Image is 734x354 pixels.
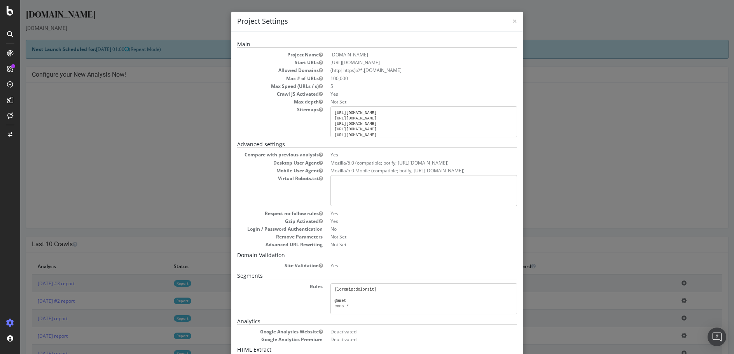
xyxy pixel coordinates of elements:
div: Open Intercom Messenger [708,328,726,346]
dd: Yes [310,218,497,224]
dt: Advanced URL Rewriting [217,241,302,248]
dt: Desktop User Agent [217,159,302,166]
dt: Google Analytics Website [217,328,302,335]
dd: Deactivated [310,336,497,343]
dt: Gzip Activated [217,218,302,224]
dt: Rules [217,283,302,290]
dd: 5 [310,83,497,89]
dd: Yes [310,151,497,158]
dt: Project Name [217,51,302,58]
dd: Deactivated [310,328,497,335]
h5: Domain Validation [217,252,497,258]
dd: Mozilla/5.0 Mobile (compatible; botify; [URL][DOMAIN_NAME]) [310,167,497,174]
h5: HTML Extract [217,347,497,353]
dt: Allowed Domains [217,67,302,74]
dt: Start URLs [217,59,302,66]
dd: Not Set [310,241,497,248]
dt: Google Analytics Premium [217,336,302,343]
dt: Respect no-follow rules [217,210,302,217]
dt: Site Validation [217,262,302,269]
pre: [URL][DOMAIN_NAME] [URL][DOMAIN_NAME] [URL][DOMAIN_NAME] [URL][DOMAIN_NAME] [URL][DOMAIN_NAME] [310,106,497,137]
dt: Max depth [217,98,302,105]
dd: Yes [310,210,497,217]
dt: Max # of URLs [217,75,302,82]
h5: Analytics [217,318,497,324]
dd: No [310,226,497,232]
dd: Not Set [310,98,497,105]
dt: Virtual Robots.txt [217,175,302,182]
dt: Mobile User Agent [217,167,302,174]
dt: Remove Parameters [217,233,302,240]
dd: 100,000 [310,75,497,82]
dd: [URL][DOMAIN_NAME] [310,59,497,66]
dt: Max Speed (URLs / s) [217,83,302,89]
li: (http|https)://*.[DOMAIN_NAME] [310,67,497,74]
h4: Project Settings [217,16,497,26]
dd: Yes [310,262,497,269]
dd: Not Set [310,233,497,240]
h5: Advanced settings [217,141,497,147]
dt: Login / Password Authentication [217,226,302,232]
h5: Segments [217,273,497,279]
pre: [loremip:dolorsit] @amet cons / @adipiscing elit *?seddo* eius t+ @incididunt utla *etdolorema* @... [310,283,497,314]
dt: Sitemaps [217,106,302,113]
dd: Mozilla/5.0 (compatible; botify; [URL][DOMAIN_NAME]) [310,159,497,166]
h5: Main [217,41,497,47]
dt: Compare with previous analysis [217,151,302,158]
dd: [DOMAIN_NAME] [310,51,497,58]
span: × [492,16,497,26]
dt: Crawl JS Activated [217,91,302,97]
dd: Yes [310,91,497,97]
